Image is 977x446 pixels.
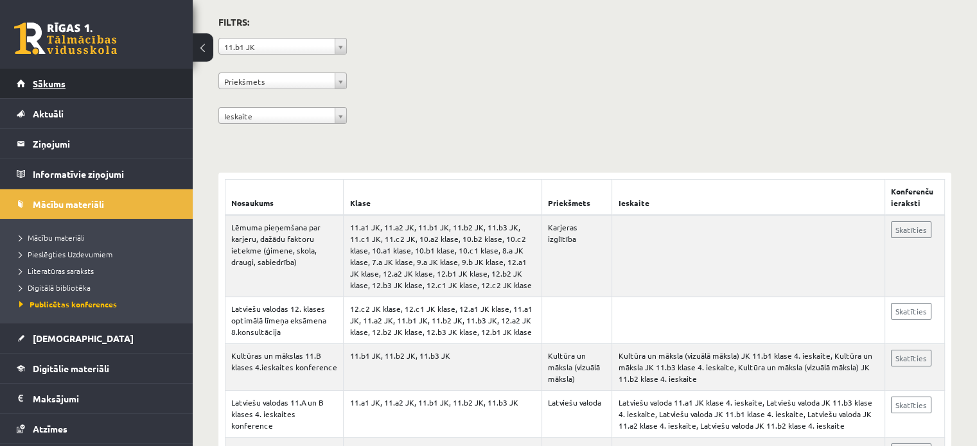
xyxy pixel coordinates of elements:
a: Mācību materiāli [19,232,180,243]
td: Latviešu valoda 11.a1 JK klase 4. ieskaite, Latviešu valoda JK 11.b3 klase 4. ieskaite, Latviešu ... [612,391,885,438]
a: Rīgas 1. Tālmācības vidusskola [14,22,117,55]
span: Priekšmets [224,73,330,90]
th: Klase [344,180,542,216]
td: 12.c2 JK klase, 12.c1 JK klase, 12.a1 JK klase, 11.a1 JK, 11.a2 JK, 11.b1 JK, 11.b2 JK, 11.b3 JK,... [344,297,542,344]
a: Sākums [17,69,177,98]
td: Karjeras izglītība [542,215,612,297]
a: Ziņojumi [17,129,177,159]
h3: Filtrs: [218,13,936,31]
a: Ieskaite [218,107,347,124]
span: Publicētas konferences [19,299,117,309]
span: Pieslēgties Uzdevumiem [19,249,112,259]
th: Priekšmets [542,180,612,216]
a: Mācību materiāli [17,189,177,219]
legend: Maksājumi [33,384,177,413]
span: [DEMOGRAPHIC_DATA] [33,332,134,344]
a: Literatūras saraksts [19,265,180,277]
span: Mācību materiāli [33,198,104,210]
a: Digitālie materiāli [17,354,177,383]
td: Latviešu valoda [542,391,612,438]
span: Literatūras saraksts [19,266,94,276]
th: Nosaukums [225,180,344,216]
span: 11.b1 JK [224,39,330,55]
a: [DEMOGRAPHIC_DATA] [17,323,177,353]
span: Digitālie materiāli [33,363,109,374]
a: Atzīmes [17,414,177,443]
td: Kultūra un māksla (vizuālā māksla) [542,344,612,391]
a: Maksājumi [17,384,177,413]
a: Informatīvie ziņojumi [17,159,177,189]
a: Skatīties [891,397,931,413]
a: Aktuāli [17,99,177,128]
a: Skatīties [891,350,931,366]
a: Skatīties [891,303,931,320]
span: Mācību materiāli [19,232,85,243]
a: 11.b1 JK [218,38,347,55]
th: Ieskaite [612,180,885,216]
span: Sākums [33,78,66,89]
td: 11.a1 JK, 11.a2 JK, 11.b1 JK, 11.b2 JK, 11.b3 JK [344,391,542,438]
legend: Ziņojumi [33,129,177,159]
legend: Informatīvie ziņojumi [33,159,177,189]
a: Digitālā bibliotēka [19,282,180,293]
td: Lēmuma pieņemšana par karjeru, dažādu faktoru ietekme (ģimene, skola, draugi, sabiedrība) [225,215,344,297]
span: Digitālā bibliotēka [19,282,91,293]
span: Ieskaite [224,108,330,124]
a: Skatīties [891,221,931,238]
td: Kultūras un mākslas 11.B klases 4.ieskaites konference [225,344,344,391]
td: 11.b1 JK, 11.b2 JK, 11.b3 JK [344,344,542,391]
a: Pieslēgties Uzdevumiem [19,248,180,260]
td: 11.a1 JK, 11.a2 JK, 11.b1 JK, 11.b2 JK, 11.b3 JK, 11.c1 JK, 11.c2 JK, 10.a2 klase, 10.b2 klase, 1... [344,215,542,297]
a: Priekšmets [218,73,347,89]
th: Konferenču ieraksti [885,180,945,216]
span: Aktuāli [33,108,64,119]
td: Kultūra un māksla (vizuālā māksla) JK 11.b1 klase 4. ieskaite, Kultūra un māksla JK 11.b3 klase 4... [612,344,885,391]
td: Latviešu valodas 12. klases optimālā līmeņa eksāmena 8.konsultācija [225,297,344,344]
span: Atzīmes [33,423,67,434]
a: Publicētas konferences [19,298,180,310]
td: Latviešu valodas 11.A un B klases 4. ieskaites konference [225,391,344,438]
